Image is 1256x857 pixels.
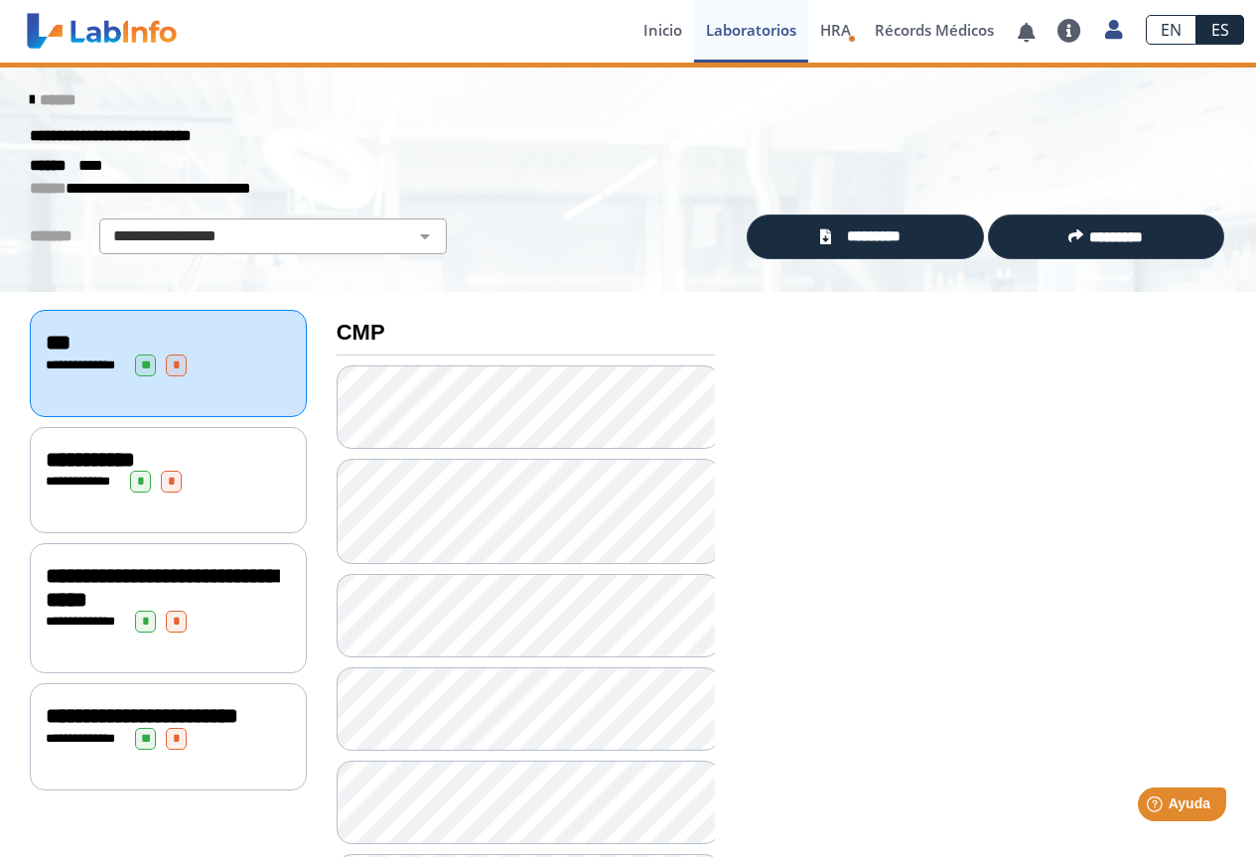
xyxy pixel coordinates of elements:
[1196,15,1244,45] a: ES
[1146,15,1196,45] a: EN
[820,20,851,40] span: HRA
[1079,780,1234,835] iframe: Help widget launcher
[337,320,385,345] b: CMP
